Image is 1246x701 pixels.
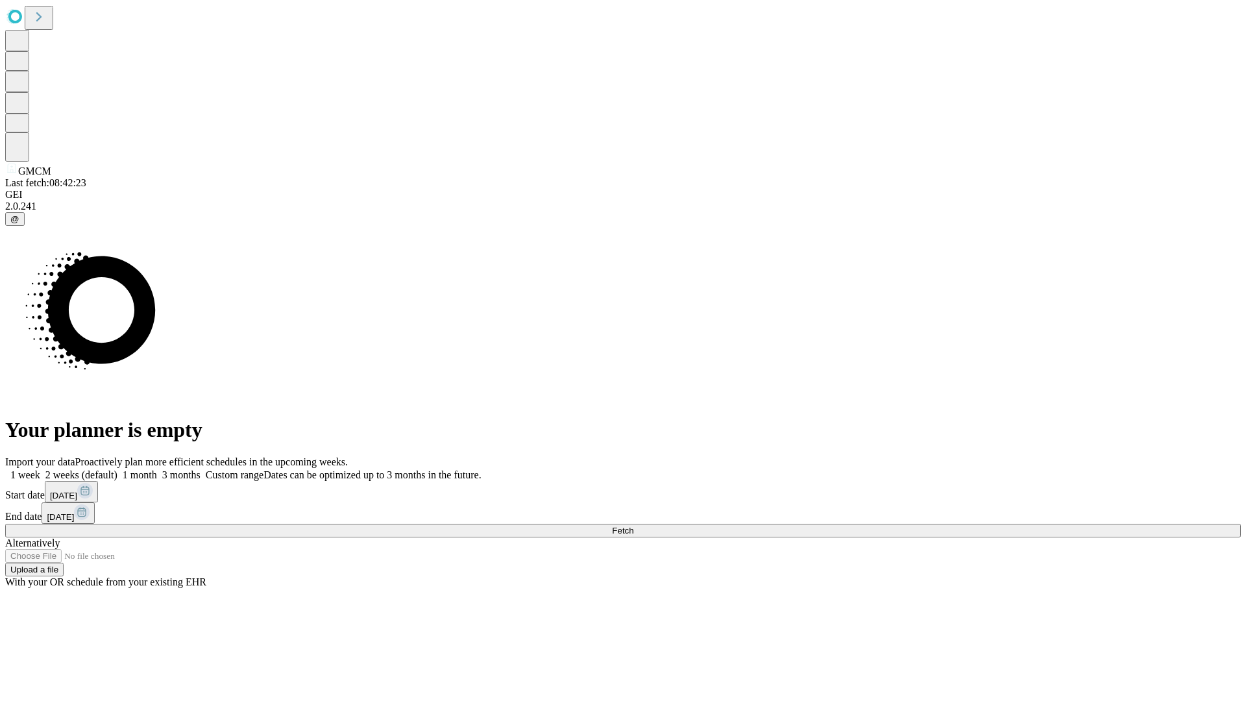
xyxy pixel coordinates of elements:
[5,189,1241,201] div: GEI
[263,469,481,480] span: Dates can be optimized up to 3 months in the future.
[5,524,1241,537] button: Fetch
[612,526,633,535] span: Fetch
[42,502,95,524] button: [DATE]
[45,481,98,502] button: [DATE]
[5,418,1241,442] h1: Your planner is empty
[123,469,157,480] span: 1 month
[5,576,206,587] span: With your OR schedule from your existing EHR
[18,166,51,177] span: GMCM
[45,469,117,480] span: 2 weeks (default)
[5,212,25,226] button: @
[47,512,74,522] span: [DATE]
[5,201,1241,212] div: 2.0.241
[5,456,75,467] span: Import your data
[75,456,348,467] span: Proactively plan more efficient schedules in the upcoming weeks.
[206,469,263,480] span: Custom range
[5,177,86,188] span: Last fetch: 08:42:23
[10,469,40,480] span: 1 week
[5,502,1241,524] div: End date
[5,537,60,548] span: Alternatively
[10,214,19,224] span: @
[5,481,1241,502] div: Start date
[50,491,77,500] span: [DATE]
[162,469,201,480] span: 3 months
[5,563,64,576] button: Upload a file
